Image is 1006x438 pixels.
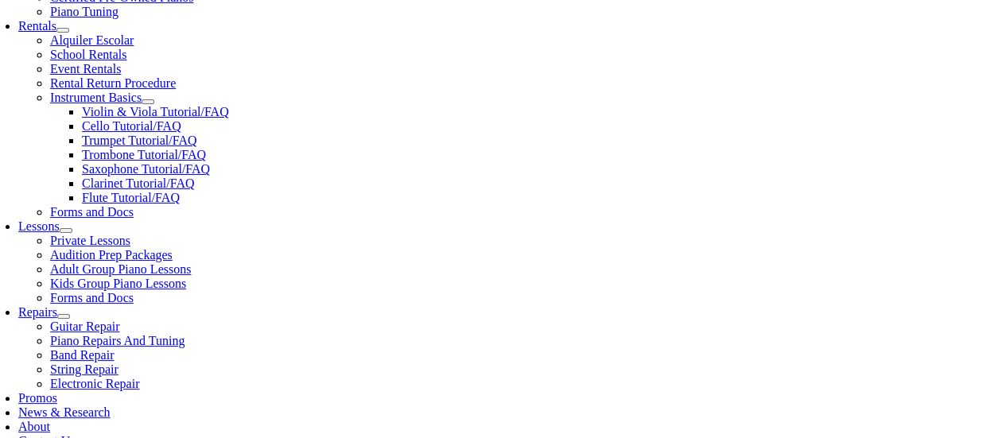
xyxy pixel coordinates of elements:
a: Guitar Repair [50,320,120,333]
a: Alquiler Escolar [50,33,134,47]
a: Adult Group Piano Lessons [50,262,191,276]
a: Electronic Repair [50,377,139,390]
a: Private Lessons [50,234,130,247]
a: Piano Repairs And Tuning [50,334,184,347]
a: Cello Tutorial/FAQ [82,119,181,133]
a: Flute Tutorial/FAQ [82,191,180,204]
a: About [18,420,50,433]
a: Band Repair [50,348,114,362]
button: Open submenu of Rentals [56,28,69,33]
a: School Rentals [50,48,126,61]
a: Kids Group Piano Lessons [50,277,186,290]
a: Instrument Basics [50,91,142,104]
a: Audition Prep Packages [50,248,173,262]
a: Trombone Tutorial/FAQ [82,148,206,161]
a: Forms and Docs [50,205,134,219]
a: Violin & Viola Tutorial/FAQ [82,105,229,118]
a: Lessons [18,219,60,233]
a: Piano Tuning [50,5,118,18]
a: News & Research [18,405,111,419]
a: Forms and Docs [50,291,134,304]
a: Repairs [18,305,57,319]
button: Open submenu of Instrument Basics [142,99,154,104]
a: Promos [18,391,57,405]
a: String Repair [50,362,118,376]
button: Open submenu of Repairs [57,314,70,319]
a: Event Rentals [50,62,121,76]
a: Clarinet Tutorial/FAQ [82,176,195,190]
a: Rentals [18,19,56,33]
a: Rental Return Procedure [50,76,176,90]
button: Open submenu of Lessons [60,228,72,233]
a: Saxophone Tutorial/FAQ [82,162,210,176]
a: Trumpet Tutorial/FAQ [82,134,196,147]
